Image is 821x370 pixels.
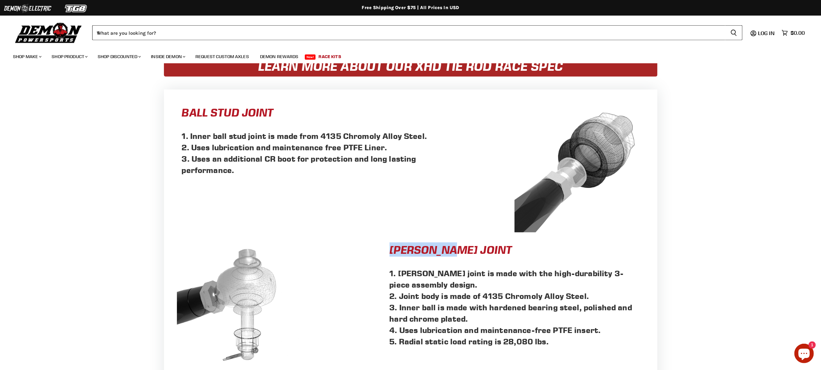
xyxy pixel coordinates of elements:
[191,50,254,63] a: Request Custom Axles
[515,103,644,232] img: Stud Img
[8,50,45,63] a: Shop Make
[52,2,101,15] img: TGB Logo 2
[8,47,803,63] ul: Main menu
[725,25,742,40] button: Search
[3,2,52,15] img: Demon Electric Logo 2
[164,55,657,77] div: LEARN MORE ABOUT OUR XHD TIE ROD RACE SPEC
[177,240,307,370] img: Stud Img
[151,5,670,11] div: Free Shipping Over $75 | All Prices In USD
[385,263,644,352] div: 1. [PERSON_NAME] joint is made with the high-durability 3-piece assembly design. 2. Joint body is...
[314,50,346,63] a: Race Kits
[93,50,145,63] a: Shop Discounted
[92,25,742,40] form: Product
[177,103,437,122] div: BALL STUD JOINT
[755,30,778,36] a: Log in
[255,50,304,63] a: Demon Rewards
[758,30,775,36] span: Log in
[790,30,805,36] span: $0.00
[305,55,316,60] span: New!
[778,28,808,38] a: $0.00
[146,50,189,63] a: Inside Demon
[47,50,92,63] a: Shop Product
[792,344,816,365] inbox-online-store-chat: Shopify online store chat
[13,21,84,44] img: Demon Powersports
[177,125,437,180] div: 1. Inner ball stud joint is made from 4135 Chromoly Alloy Steel. 2. Uses lubrication and maintena...
[385,240,644,259] div: [PERSON_NAME] JOINT
[92,25,725,40] input: When autocomplete results are available use up and down arrows to review and enter to select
